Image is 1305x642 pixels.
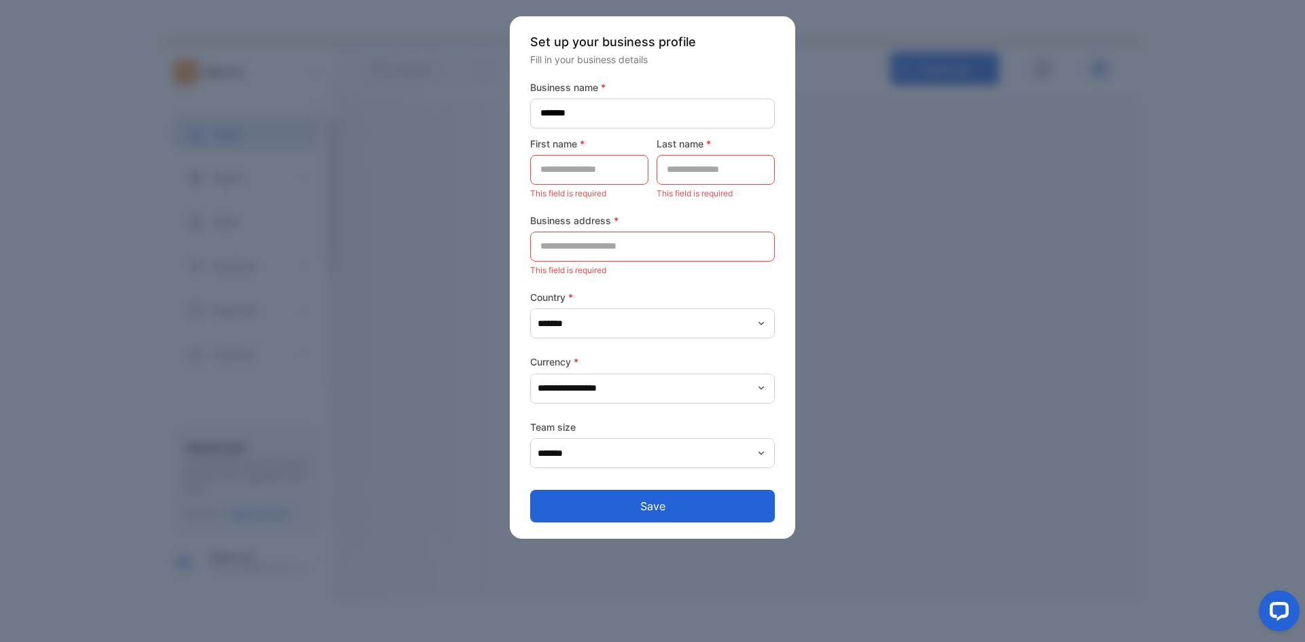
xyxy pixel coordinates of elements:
label: Country [530,290,775,304]
label: Last name [657,137,775,151]
button: Save [530,490,775,522]
p: This field is required [657,185,775,202]
p: Fill in your business details [530,52,775,67]
p: Set up your business profile [530,33,775,51]
label: Business address [530,213,775,228]
p: This field is required [530,185,648,202]
iframe: LiveChat chat widget [1248,585,1305,642]
label: First name [530,137,648,151]
p: This field is required [530,262,775,279]
label: Business name [530,80,775,94]
label: Currency [530,355,775,369]
label: Team size [530,420,775,434]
